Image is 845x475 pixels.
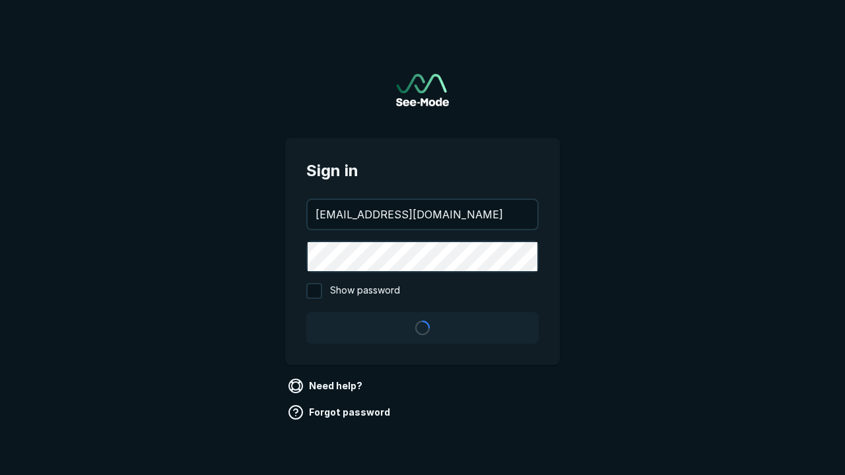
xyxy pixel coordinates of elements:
a: Forgot password [285,402,395,423]
span: Show password [330,283,400,299]
input: your@email.com [308,200,537,229]
a: Go to sign in [396,74,449,106]
img: See-Mode Logo [396,74,449,106]
span: Sign in [306,159,539,183]
a: Need help? [285,375,368,396]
